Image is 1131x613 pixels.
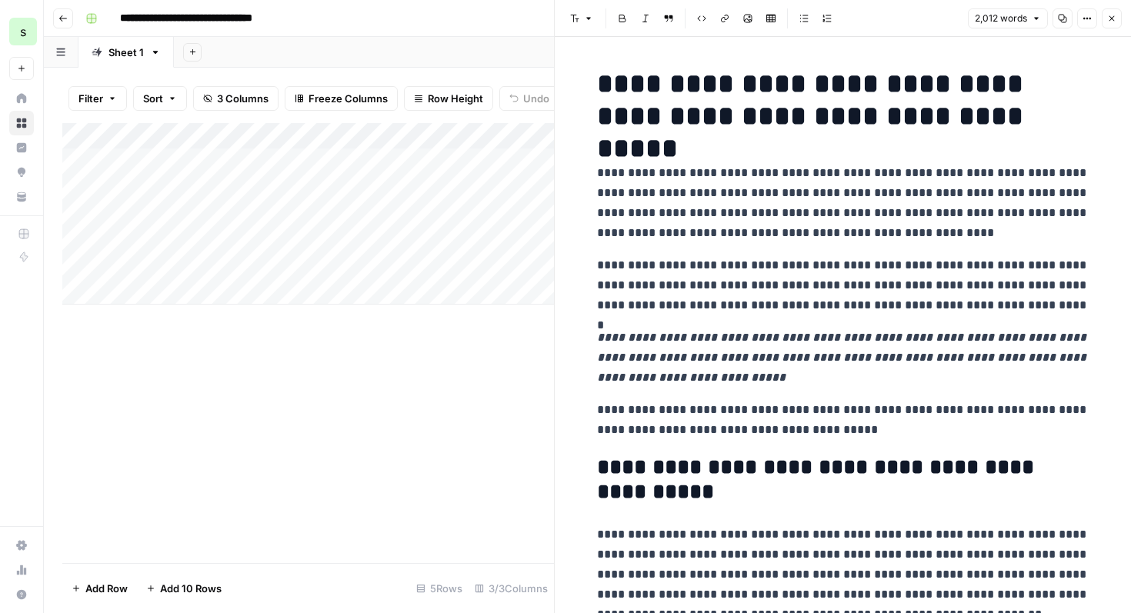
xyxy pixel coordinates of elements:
[410,576,469,601] div: 5 Rows
[9,185,34,209] a: Your Data
[143,91,163,106] span: Sort
[9,160,34,185] a: Opportunities
[9,135,34,160] a: Insights
[193,86,279,111] button: 3 Columns
[133,86,187,111] button: Sort
[523,91,549,106] span: Undo
[62,576,137,601] button: Add Row
[968,8,1048,28] button: 2,012 words
[137,576,231,601] button: Add 10 Rows
[85,581,128,596] span: Add Row
[160,581,222,596] span: Add 10 Rows
[309,91,388,106] span: Freeze Columns
[9,558,34,582] a: Usage
[404,86,493,111] button: Row Height
[217,91,269,106] span: 3 Columns
[428,91,483,106] span: Row Height
[9,533,34,558] a: Settings
[108,45,144,60] div: Sheet 1
[9,86,34,111] a: Home
[78,91,103,106] span: Filter
[499,86,559,111] button: Undo
[9,111,34,135] a: Browse
[9,12,34,51] button: Workspace: saasgenie
[9,582,34,607] button: Help + Support
[20,22,26,41] span: s
[68,86,127,111] button: Filter
[469,576,554,601] div: 3/3 Columns
[285,86,398,111] button: Freeze Columns
[78,37,174,68] a: Sheet 1
[975,12,1027,25] span: 2,012 words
